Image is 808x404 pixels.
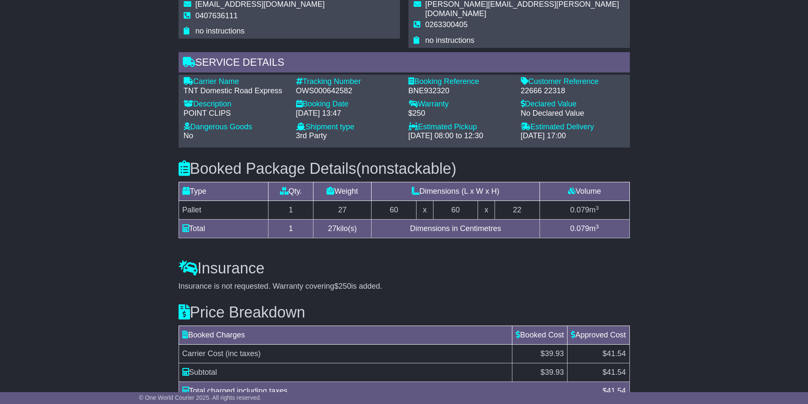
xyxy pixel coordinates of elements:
[179,304,630,321] h3: Price Breakdown
[607,368,626,376] span: 41.54
[408,131,512,141] div: [DATE] 08:00 to 12:30
[540,220,629,238] td: m
[184,86,288,96] div: TNT Domestic Road Express
[184,77,288,86] div: Carrier Name
[296,77,400,86] div: Tracking Number
[521,100,625,109] div: Declared Value
[408,77,512,86] div: Booking Reference
[545,368,564,376] span: 39.93
[139,394,262,401] span: © One World Courier 2025. All rights reserved.
[540,201,629,220] td: m
[570,206,589,214] span: 0.079
[521,109,625,118] div: No Declared Value
[179,160,630,177] h3: Booked Package Details
[296,86,400,96] div: OWS000642582
[408,86,512,96] div: BNE932320
[540,182,629,201] td: Volume
[184,131,193,140] span: No
[596,205,599,211] sup: 3
[184,123,288,132] div: Dangerous Goods
[196,11,238,20] span: 0407636111
[179,182,268,201] td: Type
[521,77,625,86] div: Customer Reference
[417,201,433,220] td: x
[179,326,512,345] td: Booked Charges
[296,109,400,118] div: [DATE] 13:47
[184,100,288,109] div: Description
[328,224,336,233] span: 27
[313,220,372,238] td: kilo(s)
[408,109,512,118] div: $250
[179,260,630,277] h3: Insurance
[478,201,495,220] td: x
[334,282,351,290] span: $250
[568,326,629,345] td: Approved Cost
[372,182,540,201] td: Dimensions (L x W x H)
[182,349,224,358] span: Carrier Cost
[570,224,589,233] span: 0.079
[179,201,268,220] td: Pallet
[196,27,245,35] span: no instructions
[598,385,630,397] div: $
[568,363,629,382] td: $
[372,201,417,220] td: 60
[521,86,625,96] div: 22666 22318
[433,201,478,220] td: 60
[521,131,625,141] div: [DATE] 17:00
[425,36,475,45] span: no instructions
[495,201,540,220] td: 22
[540,349,564,358] span: $39.93
[512,326,568,345] td: Booked Cost
[268,201,313,220] td: 1
[596,223,599,230] sup: 3
[179,220,268,238] td: Total
[521,123,625,132] div: Estimated Delivery
[178,385,598,397] div: Total charged including taxes
[602,349,626,358] span: $41.54
[268,220,313,238] td: 1
[512,363,568,382] td: $
[296,123,400,132] div: Shipment type
[313,182,372,201] td: Weight
[296,131,327,140] span: 3rd Party
[296,100,400,109] div: Booking Date
[179,52,630,75] div: Service Details
[268,182,313,201] td: Qty.
[408,123,512,132] div: Estimated Pickup
[408,100,512,109] div: Warranty
[179,363,512,382] td: Subtotal
[313,201,372,220] td: 27
[372,220,540,238] td: Dimensions in Centimetres
[425,20,468,29] span: 0263300405
[184,109,288,118] div: POINT CLIPS
[356,160,456,177] span: (nonstackable)
[607,387,626,395] span: 41.54
[226,349,261,358] span: (inc taxes)
[179,282,630,291] div: Insurance is not requested. Warranty covering is added.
